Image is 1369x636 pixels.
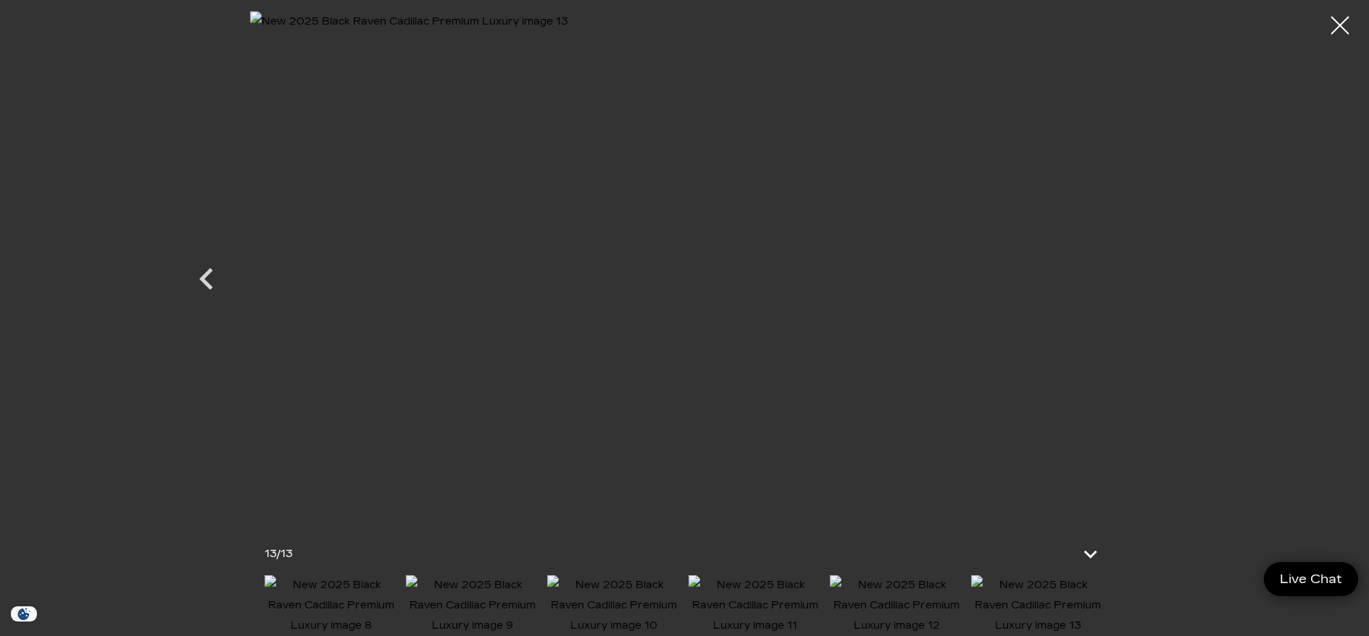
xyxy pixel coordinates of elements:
[265,544,293,564] div: /
[971,575,1105,636] img: New 2025 Black Raven Cadillac Premium Luxury image 13
[688,575,823,636] img: New 2025 Black Raven Cadillac Premium Luxury image 11
[250,11,1120,520] img: New 2025 Black Raven Cadillac Premium Luxury image 13
[280,548,293,560] span: 13
[265,548,276,560] span: 13
[1273,571,1349,587] span: Live Chat
[185,250,228,315] div: Previous
[547,575,681,636] img: New 2025 Black Raven Cadillac Premium Luxury image 10
[406,575,540,636] img: New 2025 Black Raven Cadillac Premium Luxury image 9
[1264,562,1358,596] a: Live Chat
[830,575,964,636] img: New 2025 Black Raven Cadillac Premium Luxury image 12
[265,575,399,636] img: New 2025 Black Raven Cadillac Premium Luxury image 8
[7,606,41,622] div: Privacy Settings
